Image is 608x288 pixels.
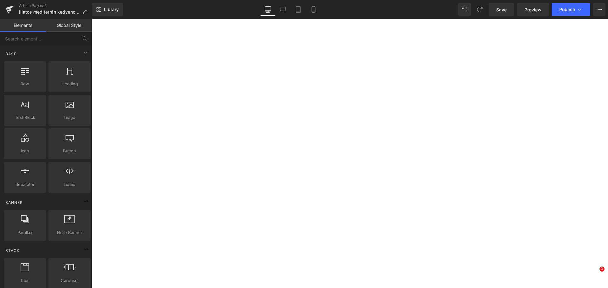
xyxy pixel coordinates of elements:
span: 1 [599,267,605,272]
span: Base [5,51,17,57]
span: Banner [5,199,23,205]
span: Row [6,81,44,87]
a: New Library [92,3,123,16]
button: Redo [473,3,486,16]
a: Global Style [46,19,92,32]
span: Library [104,7,119,12]
a: Article Pages [19,3,92,8]
span: Publish [559,7,575,12]
span: Separator [6,181,44,188]
button: Publish [552,3,590,16]
a: Mobile [306,3,321,16]
span: Stack [5,248,20,254]
span: Icon [6,148,44,154]
span: Save [496,6,507,13]
span: Text Block [6,114,44,121]
span: Preview [524,6,541,13]
iframe: Intercom live chat [586,267,602,282]
span: Image [50,114,89,121]
span: Liquid [50,181,89,188]
button: More [593,3,605,16]
button: Undo [458,3,471,16]
span: Hero Banner [50,229,89,236]
span: Tabs [6,277,44,284]
span: Parallax [6,229,44,236]
a: Tablet [291,3,306,16]
span: Heading [50,81,89,87]
a: Desktop [260,3,275,16]
a: Preview [517,3,549,16]
span: Illatos mediterrán kedvenc - levendula kisokos [19,9,80,15]
span: Carousel [50,277,89,284]
a: Laptop [275,3,291,16]
span: Button [50,148,89,154]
